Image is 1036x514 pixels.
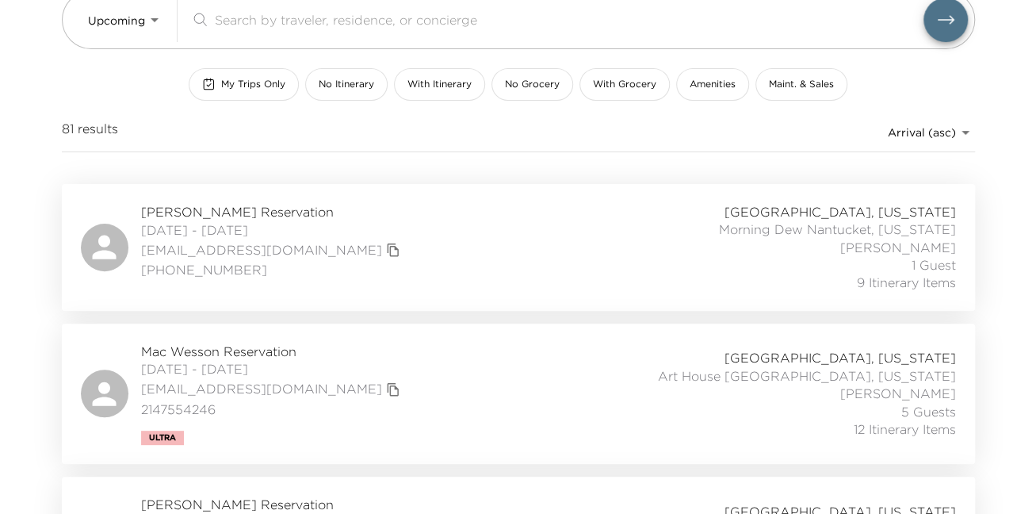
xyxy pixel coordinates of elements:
[141,401,404,418] span: 2147554246
[319,78,374,91] span: No Itinerary
[88,13,145,28] span: Upcoming
[491,68,573,101] button: No Grocery
[901,403,956,420] span: 5 Guests
[724,349,956,366] span: [GEOGRAPHIC_DATA], [US_STATE]
[854,420,956,438] span: 12 Itinerary Items
[857,274,956,291] span: 9 Itinerary Items
[888,125,956,140] span: Arrival (asc)
[141,241,382,259] a: [EMAIL_ADDRESS][DOMAIN_NAME]
[149,433,176,443] span: Ultra
[505,78,560,91] span: No Grocery
[141,343,404,360] span: Mac Wesson Reservation
[724,203,956,221] span: [GEOGRAPHIC_DATA], [US_STATE]
[719,221,956,238] span: Morning Dew Nantucket, [US_STATE]
[141,380,382,397] a: [EMAIL_ADDRESS][DOMAIN_NAME]
[141,203,404,221] span: [PERSON_NAME] Reservation
[62,184,975,311] a: [PERSON_NAME] Reservation[DATE] - [DATE][EMAIL_ADDRESS][DOMAIN_NAME]copy primary member email[PHO...
[407,78,472,91] span: With Itinerary
[769,78,834,91] span: Maint. & Sales
[755,68,847,101] button: Maint. & Sales
[840,239,956,256] span: [PERSON_NAME]
[394,68,485,101] button: With Itinerary
[690,78,736,91] span: Amenities
[658,367,956,385] span: Art House [GEOGRAPHIC_DATA], [US_STATE]
[382,239,404,261] button: copy primary member email
[382,378,404,401] button: copy primary member email
[676,68,749,101] button: Amenities
[141,221,404,239] span: [DATE] - [DATE]
[305,68,388,101] button: No Itinerary
[189,68,299,101] button: My Trips Only
[593,78,656,91] span: With Grocery
[62,120,118,145] span: 81 results
[141,261,404,278] span: [PHONE_NUMBER]
[141,496,404,513] span: [PERSON_NAME] Reservation
[579,68,670,101] button: With Grocery
[215,10,923,29] input: Search by traveler, residence, or concierge
[221,78,285,91] span: My Trips Only
[141,360,404,378] span: [DATE] - [DATE]
[840,385,956,402] span: [PERSON_NAME]
[912,256,956,274] span: 1 Guest
[62,324,975,464] a: Mac Wesson Reservation[DATE] - [DATE][EMAIL_ADDRESS][DOMAIN_NAME]copy primary member email2147554...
